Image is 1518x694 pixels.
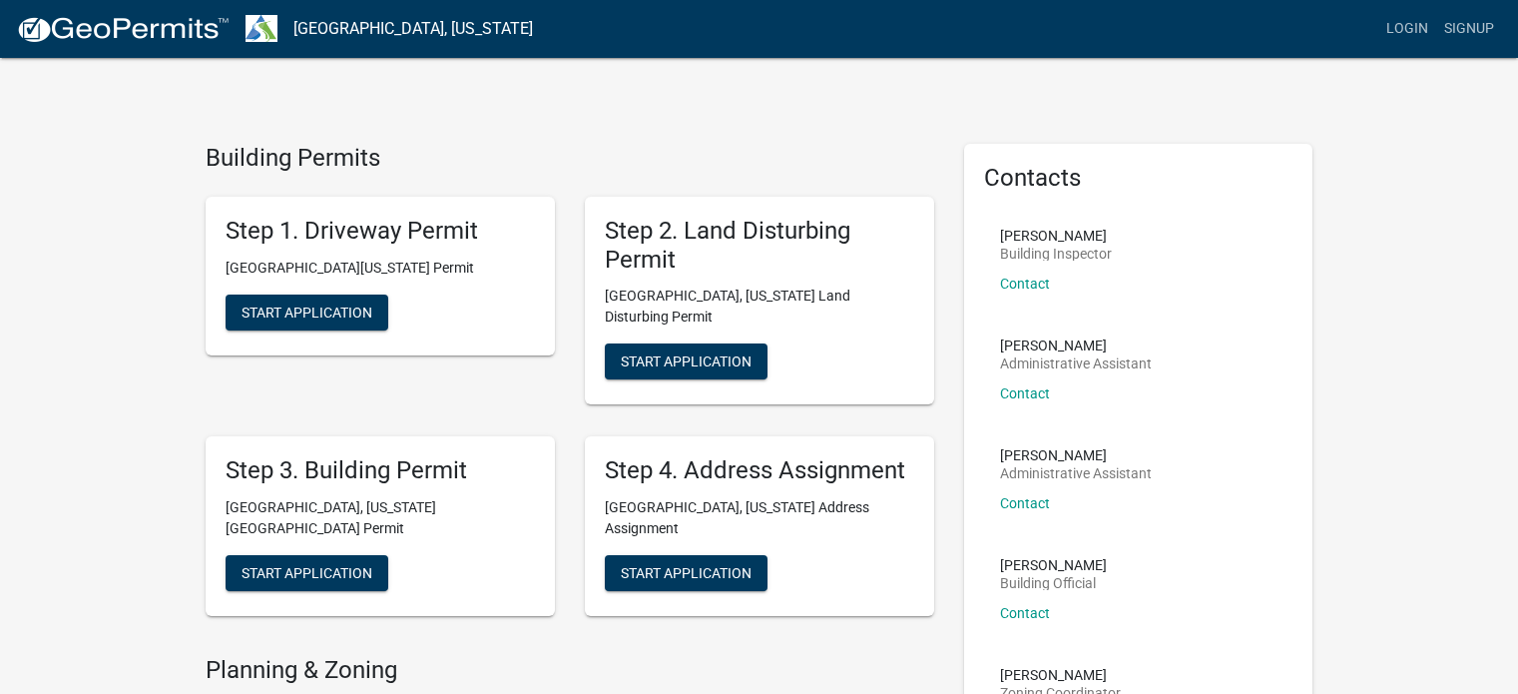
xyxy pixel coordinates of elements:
p: [PERSON_NAME] [1000,668,1121,682]
h5: Step 4. Address Assignment [605,456,914,485]
p: [GEOGRAPHIC_DATA], [US_STATE][GEOGRAPHIC_DATA] Permit [226,497,535,539]
button: Start Application [605,555,767,591]
a: Signup [1436,10,1502,48]
a: Contact [1000,276,1050,292]
button: Start Application [226,555,388,591]
a: Contact [1000,495,1050,511]
span: Start Application [242,565,372,581]
h4: Planning & Zoning [206,656,934,685]
img: Troup County, Georgia [246,15,277,42]
p: Administrative Assistant [1000,466,1152,480]
p: Building Inspector [1000,247,1112,261]
h4: Building Permits [206,144,934,173]
p: [PERSON_NAME] [1000,448,1152,462]
h5: Contacts [984,164,1293,193]
span: Start Application [621,565,752,581]
p: [PERSON_NAME] [1000,339,1152,352]
h5: Step 2. Land Disturbing Permit [605,217,914,275]
p: [GEOGRAPHIC_DATA][US_STATE] Permit [226,258,535,279]
p: Building Official [1000,576,1107,590]
p: [GEOGRAPHIC_DATA], [US_STATE] Address Assignment [605,497,914,539]
a: Contact [1000,605,1050,621]
span: Start Application [621,353,752,369]
p: [PERSON_NAME] [1000,229,1112,243]
button: Start Application [605,344,767,379]
p: [GEOGRAPHIC_DATA], [US_STATE] Land Disturbing Permit [605,286,914,328]
h5: Step 1. Driveway Permit [226,217,535,246]
a: Login [1378,10,1436,48]
a: Contact [1000,385,1050,401]
button: Start Application [226,295,388,331]
span: Start Application [242,304,372,320]
p: Administrative Assistant [1000,356,1152,370]
a: [GEOGRAPHIC_DATA], [US_STATE] [293,12,533,46]
p: [PERSON_NAME] [1000,558,1107,572]
h5: Step 3. Building Permit [226,456,535,485]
